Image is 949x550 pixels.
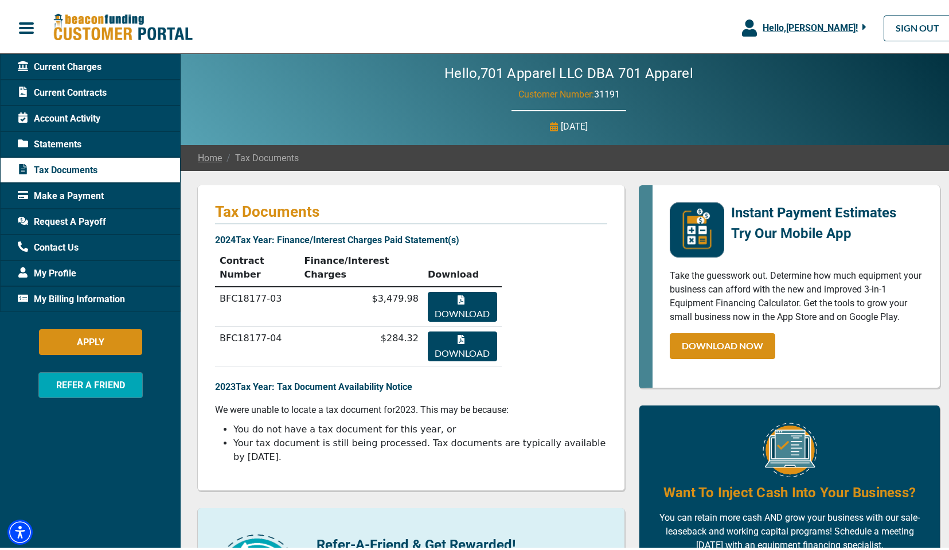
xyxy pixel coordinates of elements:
[561,118,588,131] p: [DATE]
[215,378,607,392] p: 2023 Tax Year: Tax Document Availability Notice
[763,420,817,475] img: Equipment Financing Online Image
[53,11,193,40] img: Beacon Funding Customer Portal Logo
[18,239,79,252] span: Contact Us
[38,370,143,396] button: REFER A FRIEND
[670,200,724,255] img: mobile-app-logo.png
[731,200,896,221] p: Instant Payment Estimates
[215,231,607,245] p: 2024 Tax Year: Finance/Interest Charges Paid Statement(s)
[428,290,497,319] button: Download
[18,187,104,201] span: Make a Payment
[518,87,594,97] span: Customer Number:
[594,87,620,97] span: 31191
[39,327,142,353] button: APPLY
[18,58,101,72] span: Current Charges
[670,267,923,322] p: Take the guesswork out. Determine how much equipment your business can afford with the new and im...
[18,110,100,123] span: Account Activity
[670,331,775,357] a: DOWNLOAD NOW
[731,221,896,241] p: Try Our Mobile App
[18,213,106,227] span: Request A Payoff
[423,247,502,284] th: Download
[233,420,607,434] li: You do not have a tax document for this year, or
[215,284,299,325] td: BFC18177-03
[299,325,423,364] td: $284.32
[215,325,299,364] td: BFC18177-04
[299,284,423,325] td: $3,479.98
[18,84,107,97] span: Current Contracts
[198,149,222,163] a: Home
[763,20,858,31] span: Hello, [PERSON_NAME] !
[18,135,81,149] span: Statements
[18,161,97,175] span: Tax Documents
[410,63,728,80] h2: Hello, 701 Apparel LLC DBA 701 Apparel
[428,329,497,359] button: Download
[18,264,76,278] span: My Profile
[233,434,607,462] li: Your tax document is still being processed. Tax documents are typically available by [DATE].
[18,290,125,304] span: My Billing Information
[7,517,33,543] div: Accessibility Menu
[215,247,299,284] th: Contract Number
[215,200,607,219] p: Tax Documents
[299,247,423,284] th: Finance/Interest Charges
[663,481,916,500] h4: Want To Inject Cash Into Your Business?
[657,509,923,550] p: You can retain more cash AND grow your business with our sale-leaseback and working capital progr...
[215,401,607,415] p: We were unable to locate a tax document for 2023 . This may be because:
[222,149,299,163] span: Tax Documents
